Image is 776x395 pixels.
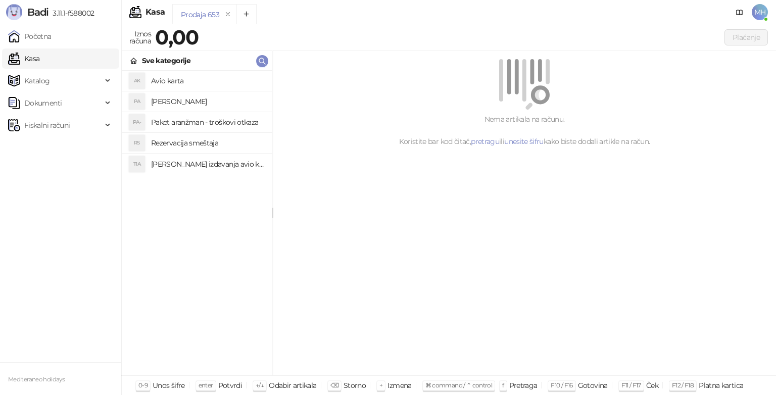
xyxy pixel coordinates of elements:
span: F12 / F18 [672,381,694,389]
div: Potvrdi [218,379,243,392]
span: Dokumenti [24,93,62,113]
button: Add tab [236,4,257,24]
a: Kasa [8,48,39,69]
div: Sve kategorije [142,55,190,66]
img: Logo [6,4,22,20]
div: Storno [344,379,366,392]
span: 3.11.1-f588002 [48,9,94,18]
h4: Rezervacija smeštaja [151,135,264,151]
div: TIA [129,156,145,172]
button: Plaćanje [724,29,768,45]
span: Katalog [24,71,50,91]
span: ↑/↓ [256,381,264,389]
small: Mediteraneo holidays [8,376,65,383]
strong: 0,00 [155,25,199,50]
a: Početna [8,26,52,46]
div: Unos šifre [153,379,185,392]
div: Prodaja 653 [181,9,219,20]
div: PA [129,93,145,110]
div: AK [129,73,145,89]
span: F11 / F17 [621,381,641,389]
span: enter [199,381,213,389]
div: grid [122,71,272,375]
div: Odabir artikala [269,379,316,392]
div: Pretraga [509,379,538,392]
div: Nema artikala na računu. Koristite bar kod čitač, ili kako biste dodali artikle na račun. [285,114,764,147]
div: PA- [129,114,145,130]
span: F10 / F16 [551,381,572,389]
span: ⌫ [330,381,338,389]
span: Badi [27,6,48,18]
div: Kasa [145,8,165,16]
h4: Avio karta [151,73,264,89]
div: Ček [646,379,658,392]
h4: Paket aranžman - troškovi otkaza [151,114,264,130]
div: Gotovina [578,379,608,392]
a: Dokumentacija [732,4,748,20]
span: 0-9 [138,381,148,389]
h4: [PERSON_NAME] [151,93,264,110]
span: + [379,381,382,389]
span: MH [752,4,768,20]
span: ⌘ command / ⌃ control [425,381,493,389]
div: Iznos računa [127,27,153,47]
a: unesite šifru [504,137,544,146]
a: pretragu [471,137,499,146]
div: RS [129,135,145,151]
div: Platna kartica [699,379,743,392]
span: Fiskalni računi [24,115,70,135]
span: f [502,381,504,389]
h4: [PERSON_NAME] izdavanja avio karta [151,156,264,172]
div: Izmena [387,379,411,392]
button: remove [221,10,234,19]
